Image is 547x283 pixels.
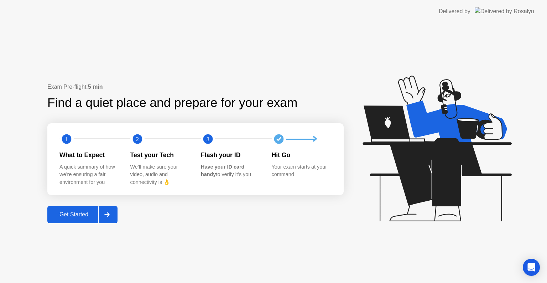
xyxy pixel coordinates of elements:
text: 1 [65,136,68,143]
div: A quick summary of how we’re ensuring a fair environment for you [59,163,119,186]
div: Delivered by [439,7,470,16]
div: Exam Pre-flight: [47,83,344,91]
img: Delivered by Rosalyn [475,7,534,15]
b: Have your ID card handy [201,164,244,177]
div: Flash your ID [201,150,260,160]
div: Hit Go [272,150,331,160]
div: to verify it’s you [201,163,260,179]
div: Open Intercom Messenger [523,259,540,276]
div: Get Started [50,211,98,218]
button: Get Started [47,206,118,223]
div: What to Expect [59,150,119,160]
div: Your exam starts at your command [272,163,331,179]
div: Find a quiet place and prepare for your exam [47,93,298,112]
text: 2 [136,136,139,143]
div: We’ll make sure your video, audio and connectivity is 👌 [130,163,190,186]
b: 5 min [88,84,103,90]
div: Test your Tech [130,150,190,160]
text: 3 [207,136,209,143]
